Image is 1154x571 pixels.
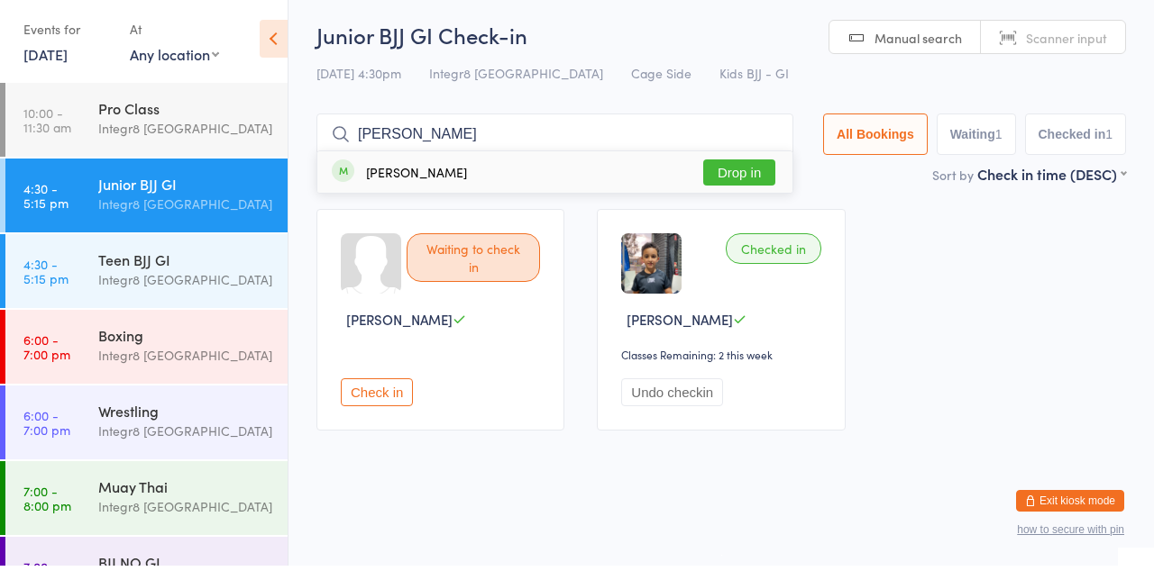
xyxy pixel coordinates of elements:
a: [DATE] [23,50,68,69]
div: Teen BJJ GI [98,255,272,275]
time: 4:30 - 5:15 pm [23,262,69,291]
div: Junior BJJ GI [98,179,272,199]
div: 1 [995,132,1003,147]
a: 4:30 -5:15 pmTeen BJJ GIIntegr8 [GEOGRAPHIC_DATA] [5,240,288,313]
a: 4:30 -5:15 pmJunior BJJ GIIntegr8 [GEOGRAPHIC_DATA] [5,164,288,238]
label: Sort by [932,171,974,189]
div: Any location [130,50,219,69]
img: image1745908225.png [621,239,682,299]
div: Integr8 [GEOGRAPHIC_DATA] [98,350,272,371]
span: [PERSON_NAME] [346,315,453,334]
div: At [130,20,219,50]
div: Integr8 [GEOGRAPHIC_DATA] [98,123,272,144]
span: Manual search [875,34,962,52]
span: Integr8 [GEOGRAPHIC_DATA] [429,69,603,87]
div: Boxing [98,331,272,350]
span: Scanner input [1026,34,1107,52]
time: 4:30 - 5:15 pm [23,186,69,215]
div: Integr8 [GEOGRAPHIC_DATA] [98,502,272,522]
button: Check in [341,384,413,412]
div: [PERSON_NAME] [366,170,467,185]
a: 7:00 -8:00 pmMuay ThaiIntegr8 [GEOGRAPHIC_DATA] [5,467,288,540]
button: Drop in [703,165,775,191]
button: Undo checkin [621,384,723,412]
button: how to secure with pin [1017,529,1124,541]
div: Pro Class [98,104,272,123]
button: Exit kiosk mode [1016,495,1124,517]
div: Events for [23,20,112,50]
button: Waiting1 [937,119,1016,160]
button: All Bookings [823,119,928,160]
div: Muay Thai [98,482,272,502]
a: 6:00 -7:00 pmWrestlingIntegr8 [GEOGRAPHIC_DATA] [5,391,288,465]
a: 10:00 -11:30 amPro ClassIntegr8 [GEOGRAPHIC_DATA] [5,88,288,162]
span: Cage Side [631,69,691,87]
button: Checked in1 [1025,119,1127,160]
span: [DATE] 4:30pm [316,69,401,87]
div: Integr8 [GEOGRAPHIC_DATA] [98,426,272,447]
time: 6:00 - 7:00 pm [23,338,70,367]
time: 7:00 - 8:00 pm [23,489,71,518]
div: Integr8 [GEOGRAPHIC_DATA] [98,199,272,220]
div: Check in time (DESC) [977,169,1126,189]
time: 10:00 - 11:30 am [23,111,71,140]
input: Search [316,119,793,160]
span: Kids BJJ - GI [719,69,789,87]
time: 6:00 - 7:00 pm [23,413,70,442]
a: 6:00 -7:00 pmBoxingIntegr8 [GEOGRAPHIC_DATA] [5,315,288,389]
span: [PERSON_NAME] [627,315,733,334]
div: 1 [1105,132,1113,147]
div: Integr8 [GEOGRAPHIC_DATA] [98,275,272,295]
div: Checked in [726,239,821,269]
div: Wrestling [98,406,272,426]
div: Waiting to check in [407,239,540,287]
div: Classes Remaining: 2 this week [621,352,826,367]
h2: Junior BJJ GI Check-in [316,25,1126,55]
